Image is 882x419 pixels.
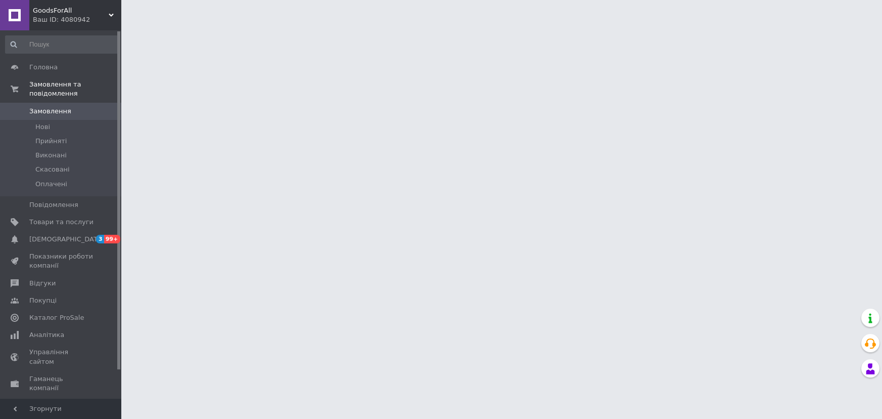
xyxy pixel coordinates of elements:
[29,296,57,305] span: Покупці
[29,63,58,72] span: Головна
[29,107,71,116] span: Замовлення
[29,374,94,393] span: Гаманець компанії
[35,180,67,189] span: Оплачені
[29,279,56,288] span: Відгуки
[5,35,119,54] input: Пошук
[29,313,84,322] span: Каталог ProSale
[104,235,121,243] span: 99+
[29,218,94,227] span: Товари та послуги
[29,80,121,98] span: Замовлення та повідомлення
[35,137,67,146] span: Прийняті
[29,348,94,366] span: Управління сайтом
[29,330,64,340] span: Аналітика
[29,252,94,270] span: Показники роботи компанії
[35,151,67,160] span: Виконані
[29,200,78,209] span: Повідомлення
[35,165,70,174] span: Скасовані
[96,235,104,243] span: 3
[33,15,121,24] div: Ваш ID: 4080942
[35,122,50,132] span: Нові
[29,235,104,244] span: [DEMOGRAPHIC_DATA]
[33,6,109,15] span: GoodsForAll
